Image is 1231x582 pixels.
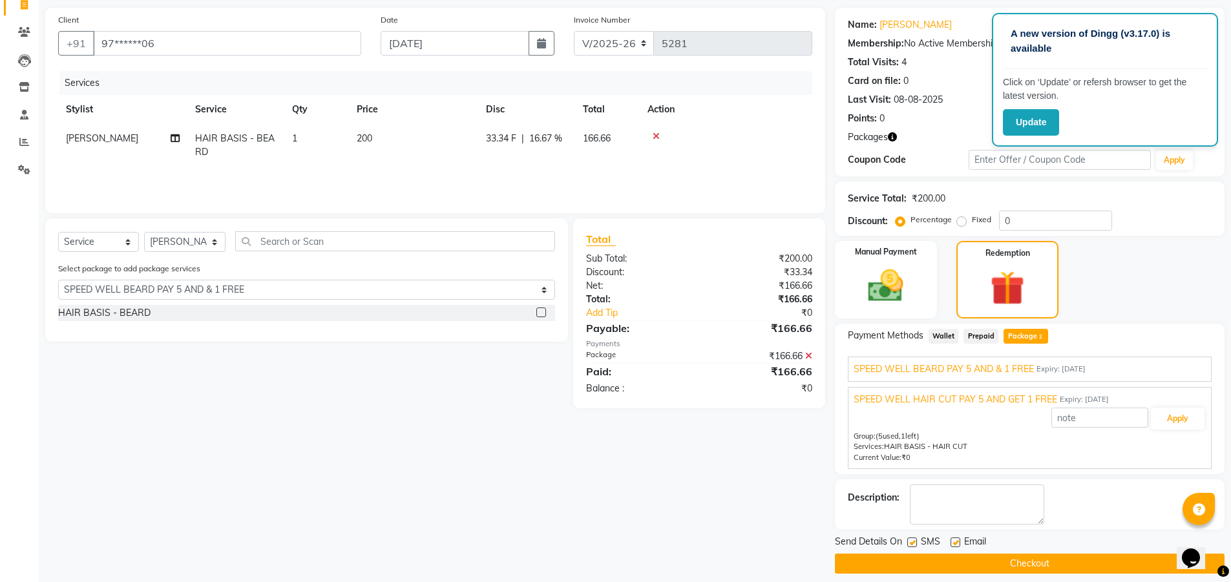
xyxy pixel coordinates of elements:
span: 2 [1037,333,1044,341]
div: ₹200.00 [912,192,945,205]
span: Packages [848,130,888,144]
div: Package [576,349,699,363]
div: ₹33.34 [699,265,822,279]
div: ₹0 [720,306,822,320]
button: +91 [58,31,94,56]
span: 1 [901,431,905,441]
div: ₹200.00 [699,252,822,265]
div: Balance : [576,382,699,395]
div: Description: [848,491,900,504]
th: Stylist [58,95,187,124]
div: Total Visits: [848,56,899,69]
span: Services: [854,442,884,451]
div: Service Total: [848,192,907,205]
span: [PERSON_NAME] [66,132,138,144]
th: Disc [478,95,575,124]
div: ₹0 [699,382,822,395]
label: Fixed [972,214,991,225]
span: Group: [854,431,876,441]
div: Services [59,71,822,95]
div: Sub Total: [576,252,699,265]
input: Search or Scan [235,231,555,251]
label: Redemption [985,247,1030,259]
img: _gift.svg [980,267,1035,309]
button: Apply [1156,151,1193,170]
div: Points: [848,112,877,125]
a: Add Tip [576,306,719,320]
label: Percentage [910,214,952,225]
div: 0 [879,112,885,125]
span: 16.67 % [529,132,562,145]
div: Name: [848,18,877,32]
span: SMS [921,535,940,551]
span: Package [1004,329,1048,344]
div: Payable: [576,320,699,336]
div: Membership: [848,37,904,50]
div: HAIR BASIS - BEARD [58,306,151,320]
span: Expiry: [DATE] [1036,364,1086,375]
img: _cash.svg [857,265,914,306]
div: ₹166.66 [699,293,822,306]
th: Price [349,95,478,124]
span: used, left) [876,431,920,441]
span: ₹0 [901,453,910,462]
div: Discount: [576,265,699,279]
div: ₹166.66 [699,279,822,293]
label: Invoice Number [574,14,630,26]
a: [PERSON_NAME] [879,18,952,32]
label: Select package to add package services [58,263,200,275]
div: Discount: [848,214,888,228]
div: Last Visit: [848,93,891,107]
div: Total: [576,293,699,306]
th: Service [187,95,284,124]
span: Wallet [929,329,959,344]
span: SPEED WELL HAIR CUT PAY 5 AND GET 1 FREE [854,393,1057,406]
label: Client [58,14,79,26]
span: Current Value: [854,453,901,462]
span: (5 [876,431,883,441]
button: Checkout [835,554,1225,574]
label: Date [381,14,398,26]
div: 0 [903,74,909,88]
div: ₹166.66 [699,320,822,336]
th: Action [640,95,812,124]
span: Total [586,233,616,246]
div: Payments [586,338,812,349]
button: Update [1003,109,1059,136]
input: note [1051,408,1148,428]
div: No Active Membership [848,37,1212,50]
label: Manual Payment [855,246,917,258]
input: Enter Offer / Coupon Code [969,150,1151,170]
div: 08-08-2025 [894,93,943,107]
span: Payment Methods [848,329,923,342]
div: Card on file: [848,74,901,88]
span: Prepaid [963,329,998,344]
input: Search by Name/Mobile/Email/Code [93,31,361,56]
div: 4 [901,56,907,69]
span: Expiry: [DATE] [1060,394,1109,405]
p: A new version of Dingg (v3.17.0) is available [1011,26,1199,56]
div: Paid: [576,364,699,379]
th: Total [575,95,640,124]
div: ₹166.66 [699,364,822,379]
span: HAIR BASIS - HAIR CUT [884,442,967,451]
span: 1 [292,132,297,144]
div: Net: [576,279,699,293]
span: | [521,132,524,145]
span: 200 [357,132,372,144]
span: 166.66 [583,132,611,144]
p: Click on ‘Update’ or refersh browser to get the latest version. [1003,76,1207,103]
span: Send Details On [835,535,902,551]
span: Email [964,535,986,551]
span: 33.34 F [486,132,516,145]
button: Apply [1151,408,1205,430]
div: Coupon Code [848,153,969,167]
iframe: chat widget [1177,530,1218,569]
span: HAIR BASIS - BEARD [195,132,275,158]
th: Qty [284,95,349,124]
div: ₹166.66 [699,349,822,363]
span: SPEED WELL BEARD PAY 5 AND & 1 FREE [854,362,1034,376]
